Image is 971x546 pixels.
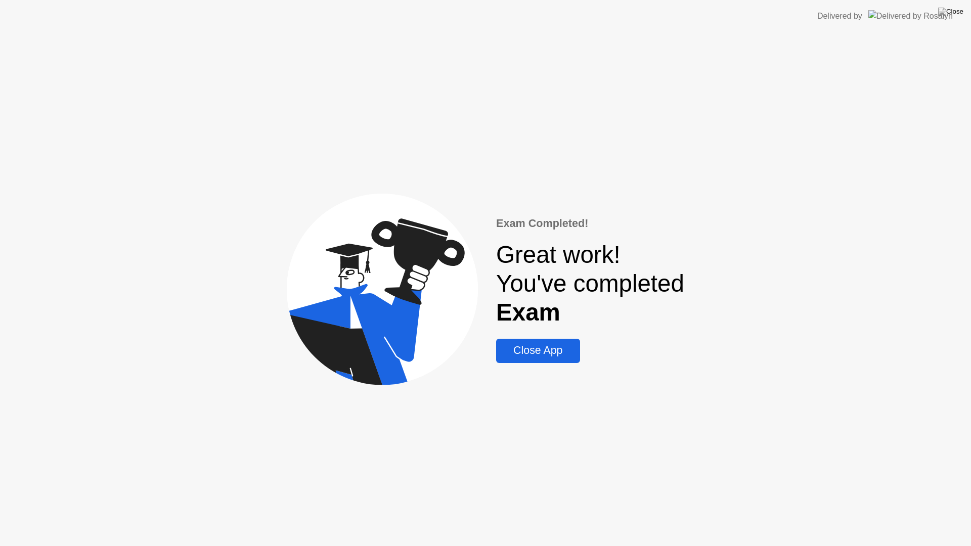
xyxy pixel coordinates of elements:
b: Exam [496,299,560,326]
div: Delivered by [817,10,862,22]
button: Close App [496,339,580,363]
img: Close [938,8,963,16]
div: Exam Completed! [496,215,684,232]
div: Close App [499,344,577,357]
img: Delivered by Rosalyn [868,10,953,22]
div: Great work! You've completed [496,240,684,327]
